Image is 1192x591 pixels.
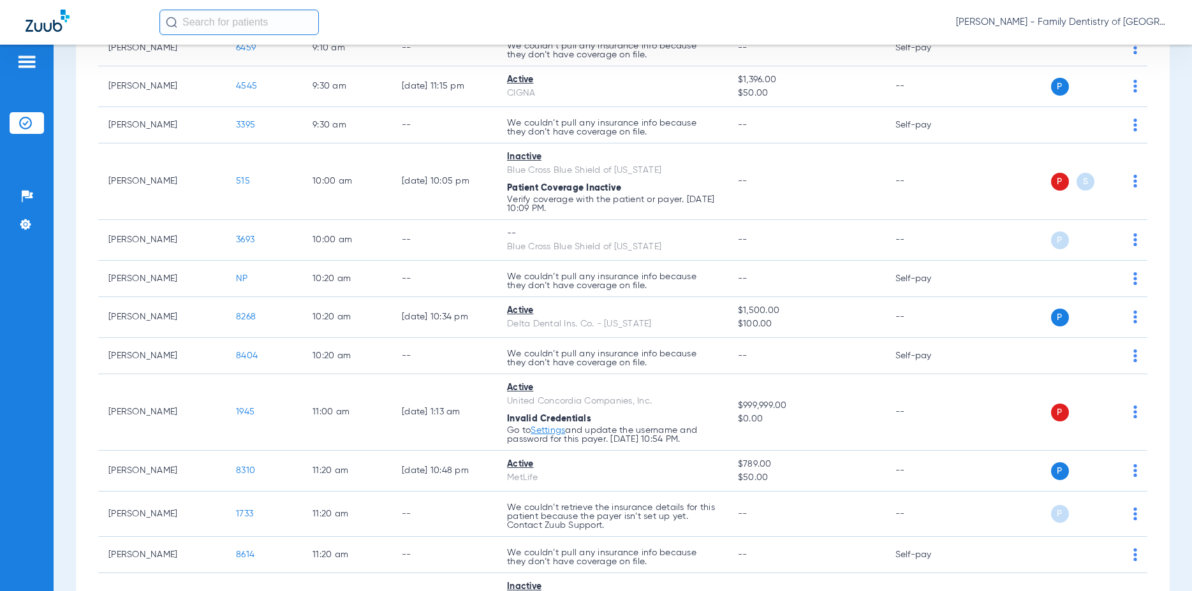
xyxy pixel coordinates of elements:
[236,550,254,559] span: 8614
[507,164,717,177] div: Blue Cross Blue Shield of [US_STATE]
[738,43,747,52] span: --
[507,349,717,367] p: We couldn’t pull any insurance info because they don’t have coverage on file.
[507,87,717,100] div: CIGNA
[507,503,717,530] p: We couldn’t retrieve the insurance details for this patient because the payer isn’t set up yet. C...
[507,548,717,566] p: We couldn’t pull any insurance info because they don’t have coverage on file.
[98,537,226,573] td: [PERSON_NAME]
[98,30,226,66] td: [PERSON_NAME]
[302,107,392,143] td: 9:30 AM
[738,120,747,129] span: --
[738,73,875,87] span: $1,396.00
[1051,462,1069,480] span: P
[507,227,717,240] div: --
[885,261,971,297] td: Self-pay
[885,338,971,374] td: Self-pay
[507,304,717,317] div: Active
[738,351,747,360] span: --
[1051,309,1069,326] span: P
[885,492,971,537] td: --
[885,143,971,220] td: --
[236,312,256,321] span: 8268
[98,261,226,297] td: [PERSON_NAME]
[1051,173,1069,191] span: P
[302,66,392,107] td: 9:30 AM
[885,297,971,338] td: --
[1133,80,1137,92] img: group-dot-blue.svg
[236,274,248,283] span: NP
[392,492,497,537] td: --
[302,537,392,573] td: 11:20 AM
[885,451,971,492] td: --
[236,351,258,360] span: 8404
[507,395,717,408] div: United Concordia Companies, Inc.
[392,374,497,451] td: [DATE] 1:13 AM
[98,492,226,537] td: [PERSON_NAME]
[302,30,392,66] td: 9:10 AM
[236,466,255,475] span: 8310
[1133,310,1137,323] img: group-dot-blue.svg
[738,471,875,485] span: $50.00
[236,177,250,186] span: 515
[507,119,717,136] p: We couldn’t pull any insurance info because they don’t have coverage on file.
[738,399,875,412] span: $999,999.00
[1077,173,1094,191] span: S
[236,82,257,91] span: 4545
[166,17,177,28] img: Search Icon
[236,407,254,416] span: 1945
[1051,78,1069,96] span: P
[1051,505,1069,523] span: P
[885,220,971,261] td: --
[392,143,497,220] td: [DATE] 10:05 PM
[885,107,971,143] td: Self-pay
[392,107,497,143] td: --
[956,16,1166,29] span: [PERSON_NAME] - Family Dentistry of [GEOGRAPHIC_DATA]
[738,412,875,426] span: $0.00
[1133,41,1137,54] img: group-dot-blue.svg
[392,30,497,66] td: --
[507,414,591,423] span: Invalid Credentials
[885,30,971,66] td: Self-pay
[302,261,392,297] td: 10:20 AM
[392,297,497,338] td: [DATE] 10:34 PM
[98,338,226,374] td: [PERSON_NAME]
[507,73,717,87] div: Active
[392,537,497,573] td: --
[302,451,392,492] td: 11:20 AM
[98,374,226,451] td: [PERSON_NAME]
[507,317,717,331] div: Delta Dental Ins. Co. - [US_STATE]
[98,297,226,338] td: [PERSON_NAME]
[1128,530,1192,591] div: Chat Widget
[1133,507,1137,520] img: group-dot-blue.svg
[1133,272,1137,285] img: group-dot-blue.svg
[1133,233,1137,246] img: group-dot-blue.svg
[98,220,226,261] td: [PERSON_NAME]
[392,451,497,492] td: [DATE] 10:48 PM
[507,426,717,444] p: Go to and update the username and password for this payer. [DATE] 10:54 PM.
[885,537,971,573] td: Self-pay
[738,509,747,518] span: --
[1051,231,1069,249] span: P
[738,317,875,331] span: $100.00
[738,550,747,559] span: --
[1133,405,1137,418] img: group-dot-blue.svg
[98,66,226,107] td: [PERSON_NAME]
[1133,464,1137,477] img: group-dot-blue.svg
[531,426,565,435] a: Settings
[302,220,392,261] td: 10:00 AM
[1133,175,1137,187] img: group-dot-blue.svg
[302,297,392,338] td: 10:20 AM
[302,374,392,451] td: 11:00 AM
[17,54,37,69] img: hamburger-icon
[507,381,717,395] div: Active
[507,195,717,213] p: Verify coverage with the patient or payer. [DATE] 10:09 PM.
[236,235,254,244] span: 3693
[507,150,717,164] div: Inactive
[738,274,747,283] span: --
[302,143,392,220] td: 10:00 AM
[236,509,253,518] span: 1733
[885,374,971,451] td: --
[392,220,497,261] td: --
[507,471,717,485] div: MetLife
[302,492,392,537] td: 11:20 AM
[738,177,747,186] span: --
